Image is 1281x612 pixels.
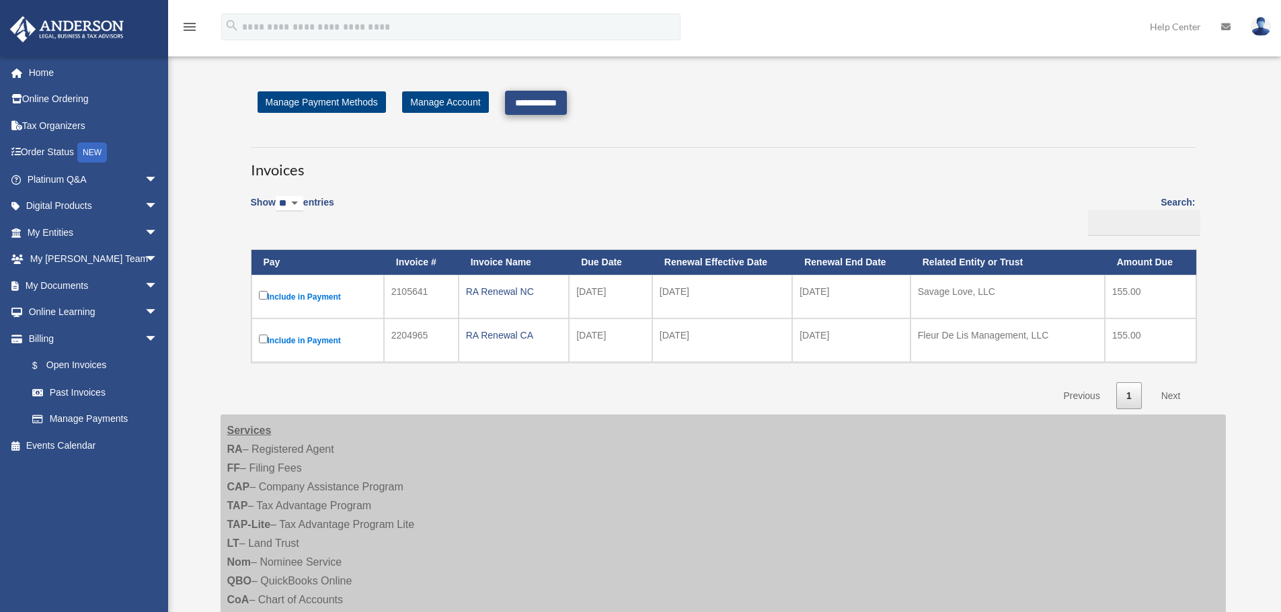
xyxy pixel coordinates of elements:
th: Invoice Name: activate to sort column ascending [459,250,570,275]
strong: RA [227,443,243,455]
strong: Services [227,425,272,436]
span: arrow_drop_down [145,299,171,326]
div: NEW [77,142,107,163]
a: Online Learningarrow_drop_down [9,299,178,326]
a: Previous [1053,382,1110,410]
span: arrow_drop_down [145,193,171,220]
th: Invoice #: activate to sort column ascending [384,250,459,275]
th: Renewal End Date: activate to sort column ascending [792,250,910,275]
a: Manage Payments [19,406,171,433]
a: My Entitiesarrow_drop_down [9,219,178,246]
td: Fleur De Lis Management, LLC [910,318,1105,362]
th: Renewal Effective Date: activate to sort column ascending [652,250,792,275]
td: [DATE] [792,275,910,318]
td: [DATE] [652,275,792,318]
input: Include in Payment [259,335,268,343]
label: Include in Payment [259,332,377,349]
h3: Invoices [251,147,1196,181]
a: Home [9,59,178,86]
label: Show entries [251,194,334,225]
a: Events Calendar [9,432,178,459]
a: My [PERSON_NAME] Teamarrow_drop_down [9,246,178,273]
strong: LT [227,537,239,549]
a: Billingarrow_drop_down [9,325,171,352]
input: Include in Payment [259,291,268,300]
a: Platinum Q&Aarrow_drop_down [9,166,178,193]
strong: CoA [227,594,249,605]
strong: FF [227,462,241,474]
a: Next [1151,382,1191,410]
th: Pay: activate to sort column descending [251,250,384,275]
a: $Open Invoices [19,352,165,380]
img: Anderson Advisors Platinum Portal [6,16,128,42]
span: arrow_drop_down [145,325,171,353]
strong: CAP [227,481,250,492]
span: arrow_drop_down [145,166,171,193]
select: Showentries [276,196,303,212]
input: Search: [1088,210,1200,236]
strong: TAP [227,500,248,511]
a: Online Ordering [9,86,178,113]
a: My Documentsarrow_drop_down [9,272,178,299]
td: [DATE] [652,318,792,362]
i: menu [182,19,198,35]
strong: Nom [227,556,251,568]
span: $ [40,357,46,374]
a: menu [182,24,198,35]
span: arrow_drop_down [145,272,171,300]
th: Related Entity or Trust: activate to sort column ascending [910,250,1105,275]
img: User Pic [1251,17,1271,36]
a: Tax Organizers [9,112,178,139]
a: Digital Productsarrow_drop_down [9,193,178,220]
a: 1 [1116,382,1142,410]
a: Order StatusNEW [9,139,178,167]
div: RA Renewal CA [466,326,562,345]
td: Savage Love, LLC [910,275,1105,318]
i: search [225,18,239,33]
div: RA Renewal NC [466,282,562,301]
td: 2105641 [384,275,459,318]
label: Search: [1083,194,1196,236]
a: Manage Payment Methods [258,91,386,113]
span: arrow_drop_down [145,219,171,247]
th: Due Date: activate to sort column ascending [569,250,652,275]
td: 2204965 [384,318,459,362]
td: [DATE] [792,318,910,362]
span: arrow_drop_down [145,246,171,273]
td: 155.00 [1105,318,1196,362]
a: Manage Account [402,91,488,113]
strong: TAP-Lite [227,519,271,530]
td: 155.00 [1105,275,1196,318]
th: Amount Due: activate to sort column ascending [1105,250,1196,275]
a: Past Invoices [19,379,171,406]
label: Include in Payment [259,288,377,305]
strong: QBO [227,575,251,586]
td: [DATE] [569,318,652,362]
td: [DATE] [569,275,652,318]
